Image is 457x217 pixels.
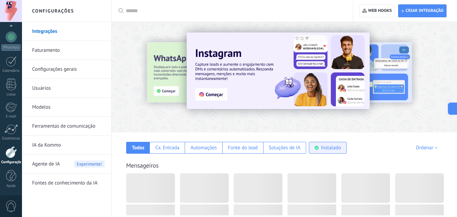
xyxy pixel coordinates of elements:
button: Criar integração [398,4,447,17]
span: Criar integração [406,8,443,14]
div: Listas [1,92,21,97]
div: Ajuda [1,184,21,188]
li: Fontes de conhecimento da IA [22,174,111,192]
a: Modelos [32,98,105,117]
span: Web hooks [368,8,392,14]
div: Estatísticas [1,136,21,141]
button: Web hooks [359,4,395,17]
a: Ferramentas de comunicação [32,117,105,136]
li: Agente de IA [22,155,111,174]
div: Soluções de IA [269,145,300,151]
div: Calendário [1,69,21,73]
div: Ordenar [416,145,440,151]
div: WhatsApp [1,44,21,51]
span: Experimente! [74,160,105,168]
li: Ferramentas de comunicação [22,117,111,136]
div: Cx. Entrada [155,145,179,151]
div: Fonte do lead [228,145,258,151]
a: Agente de IAExperimente! [32,155,105,174]
div: Automações [190,145,217,151]
a: Usuários [32,79,105,98]
div: Configurações [1,160,21,165]
div: Instalado [321,145,341,151]
li: Modelos [22,98,111,117]
a: IA da Kommo [32,136,105,155]
li: IA da Kommo [22,136,111,155]
li: Usuários [22,79,111,98]
a: Integrações [32,22,105,41]
img: Slide 1 [187,32,370,109]
a: Mensageiros [126,161,159,169]
li: Configurações gerais [22,60,111,79]
li: Faturamento [22,41,111,60]
a: Faturamento [32,41,105,60]
a: Fontes de conhecimento da IA [32,174,105,193]
li: Integrações [22,22,111,41]
a: Configurações gerais [32,60,105,79]
span: Agente de IA [32,155,60,174]
div: E-mail [1,114,21,119]
div: Todos [132,145,144,151]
